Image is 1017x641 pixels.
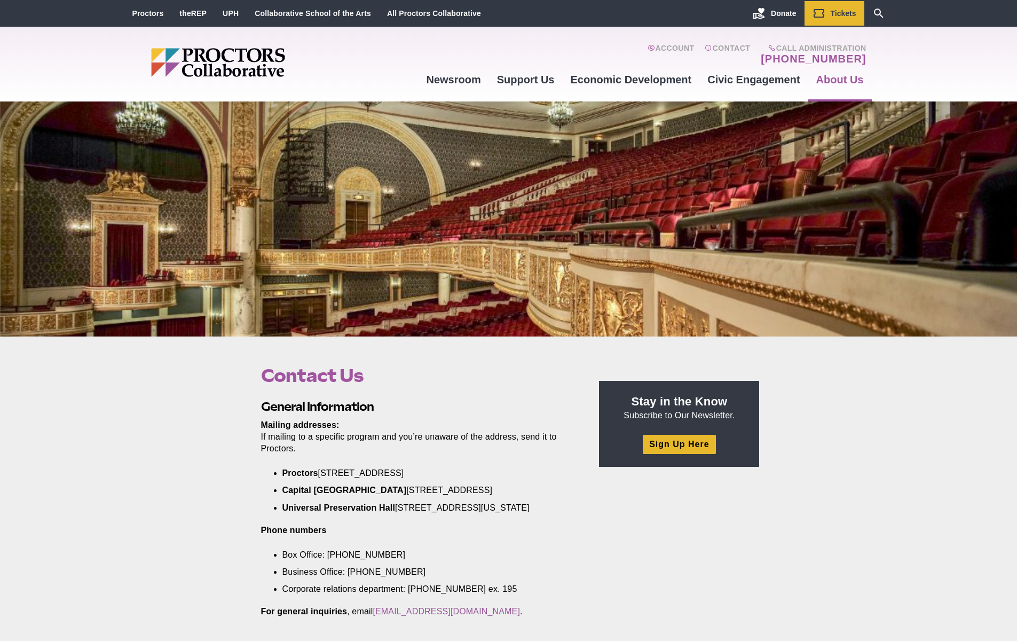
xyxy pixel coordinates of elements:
[489,65,563,94] a: Support Us
[758,44,866,52] span: Call Administration
[864,1,893,26] a: Search
[699,65,808,94] a: Civic Engagement
[132,9,164,18] a: Proctors
[282,486,407,495] strong: Capital [GEOGRAPHIC_DATA]
[761,52,866,65] a: [PHONE_NUMBER]
[831,9,856,18] span: Tickets
[282,549,559,561] li: Box Office: [PHONE_NUMBER]
[373,607,520,616] a: [EMAIL_ADDRESS][DOMAIN_NAME]
[632,395,728,408] strong: Stay in the Know
[705,44,750,65] a: Contact
[648,44,694,65] a: Account
[261,607,348,616] strong: For general inquiries
[223,9,239,18] a: UPH
[282,502,559,514] li: [STREET_ADDRESS][US_STATE]
[612,394,746,421] p: Subscribe to Our Newsletter.
[179,9,207,18] a: theREP
[282,583,559,595] li: Corporate relations department: [PHONE_NUMBER] ex. 195
[745,1,804,26] a: Donate
[255,9,371,18] a: Collaborative School of the Arts
[261,526,327,535] b: Phone numbers
[643,435,715,454] a: Sign Up Here
[261,419,575,455] p: If mailing to a specific program and you’re unaware of the address, send it to Proctors.
[261,398,575,415] h2: General Information
[808,65,872,94] a: About Us
[387,9,481,18] a: All Proctors Collaborative
[563,65,700,94] a: Economic Development
[282,484,559,496] li: [STREET_ADDRESS]
[261,365,575,386] h1: Contact Us
[282,503,396,512] strong: Universal Preservation Hall
[261,420,340,429] strong: Mailing addresses:
[771,9,796,18] span: Donate
[282,566,559,578] li: Business Office: [PHONE_NUMBER]
[151,48,367,77] img: Proctors logo
[418,65,488,94] a: Newsroom
[261,606,575,617] p: , email .
[282,468,318,478] strong: Proctors
[805,1,864,26] a: Tickets
[282,467,559,479] li: [STREET_ADDRESS]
